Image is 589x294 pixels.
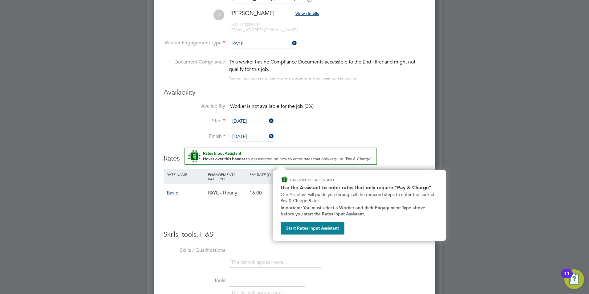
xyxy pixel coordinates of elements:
div: PAYE - Hourly [206,184,248,202]
input: Select one [230,117,274,126]
li: The list will appear here... [231,258,289,267]
span: [PERSON_NAME] [230,10,274,17]
button: Rate Assistant [185,148,377,165]
span: 07510059029 [230,22,259,27]
p: Our Assistant will guide you through all the required steps to enter the correct Pay & Charge Rates. [281,192,438,204]
label: Start [164,118,225,124]
button: Start Rates Input Assistant [281,222,344,235]
label: Tools [164,277,225,284]
label: Finish [164,133,225,140]
h3: Availability [164,88,425,97]
label: Document Compliance [164,58,225,81]
h2: Use the Assistant to enter rates that only require "Pay & Charge" [281,185,438,190]
div: Pay Rate (£) [248,169,279,180]
h3: Rates [164,148,425,163]
div: You can edit access to this worker’s documents from their worker profile. [229,75,357,82]
div: 11 [564,274,570,282]
input: Select one [230,39,297,48]
div: Charge (£) [367,169,403,180]
label: Skills / Qualifications [164,247,225,254]
span: m: [230,22,235,27]
div: Engagement/ Rate Type [206,169,248,184]
label: Availability [164,103,225,109]
p: RATES INPUT ASSISTANT [290,177,368,182]
div: Holiday Pay [279,169,310,184]
h3: Skills, tools, H&S [164,230,425,239]
span: LE [213,10,224,20]
div: Employer Cost [310,169,336,184]
span: View details [295,11,319,16]
div: Rate Name [165,169,206,180]
label: Worker Engagement Type [164,40,225,46]
input: Select one [230,132,274,141]
div: Agency Markup [336,169,367,184]
span: Basic [167,190,178,196]
div: 16.00 [248,184,279,202]
span: [EMAIL_ADDRESS][DOMAIN_NAME] [230,27,298,32]
img: ENGAGE Assistant Icon [281,176,288,183]
div: How to input Rates that only require Pay & Charge [273,170,446,241]
div: This worker has no Compliance Documents accessible to the End Hirer and might not qualify for thi... [229,58,425,73]
button: Open Resource Center, 11 new notifications [564,269,584,289]
strong: Important: You must select a Worker and their Engagement Type above before you start the Rates In... [281,205,426,217]
span: Worker is not available for the job (0%) [230,103,314,109]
